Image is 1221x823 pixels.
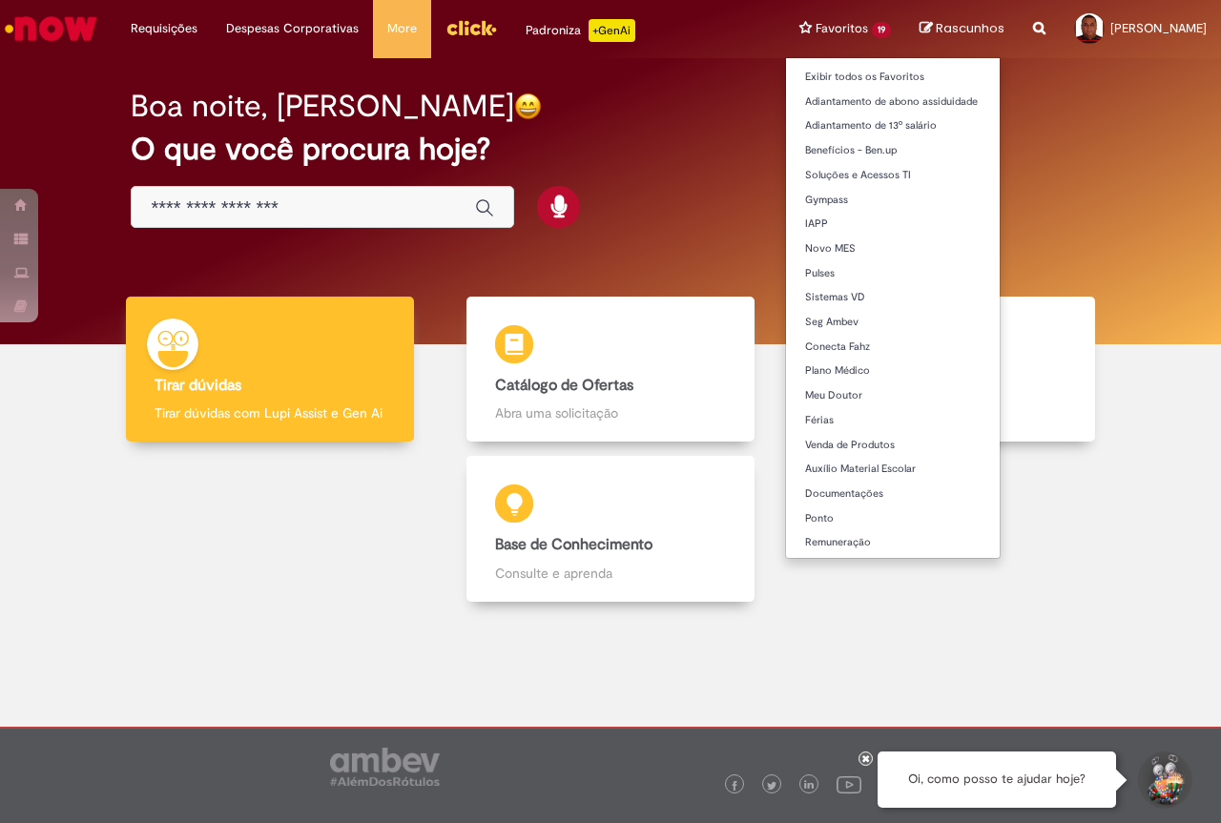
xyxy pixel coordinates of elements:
[226,19,359,38] span: Despesas Corporativas
[786,435,1000,456] a: Venda de Produtos
[786,214,1000,235] a: IAPP
[1110,20,1207,36] span: [PERSON_NAME]
[445,13,497,42] img: click_logo_yellow_360x200.png
[920,20,1004,38] a: Rascunhos
[495,564,726,583] p: Consulte e aprenda
[786,67,1000,88] a: Exibir todos os Favoritos
[441,297,781,442] a: Catálogo de Ofertas Abra uma solicitação
[131,19,197,38] span: Requisições
[936,19,1004,37] span: Rascunhos
[330,748,440,786] img: logo_footer_ambev_rotulo_gray.png
[495,403,726,422] p: Abra uma solicitação
[767,781,776,791] img: logo_footer_twitter.png
[495,376,633,395] b: Catálogo de Ofertas
[786,92,1000,113] a: Adiantamento de abono assiduidade
[100,456,1121,602] a: Base de Conhecimento Consulte e aprenda
[155,376,241,395] b: Tirar dúvidas
[786,532,1000,553] a: Remuneração
[786,140,1000,161] a: Benefícios - Ben.up
[387,19,417,38] span: More
[100,297,441,442] a: Tirar dúvidas Tirar dúvidas com Lupi Assist e Gen Ai
[495,535,652,554] b: Base de Conhecimento
[131,90,514,123] h2: Boa noite, [PERSON_NAME]
[2,10,100,48] img: ServiceNow
[786,508,1000,529] a: Ponto
[786,115,1000,136] a: Adiantamento de 13º salário
[837,772,861,796] img: logo_footer_youtube.png
[816,19,868,38] span: Favoritos
[514,93,542,120] img: happy-face.png
[786,312,1000,333] a: Seg Ambev
[786,337,1000,358] a: Conecta Fahz
[780,297,1121,442] a: Serviços de TI Encontre ajuda
[804,780,814,792] img: logo_footer_linkedin.png
[786,360,1000,381] a: Plano Médico
[730,781,739,791] img: logo_footer_facebook.png
[786,287,1000,308] a: Sistemas VD
[526,19,635,42] div: Padroniza
[786,484,1000,504] a: Documentações
[589,19,635,42] p: +GenAi
[786,190,1000,211] a: Gympass
[786,238,1000,259] a: Novo MES
[131,133,1089,166] h2: O que você procura hoje?
[1135,751,1192,809] button: Iniciar Conversa de Suporte
[786,263,1000,284] a: Pulses
[155,403,385,422] p: Tirar dúvidas com Lupi Assist e Gen Ai
[786,459,1000,480] a: Auxílio Material Escolar
[785,57,1001,559] ul: Favoritos
[786,385,1000,406] a: Meu Doutor
[872,22,891,38] span: 19
[878,751,1116,808] div: Oi, como posso te ajudar hoje?
[786,410,1000,431] a: Férias
[786,165,1000,186] a: Soluções e Acessos TI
